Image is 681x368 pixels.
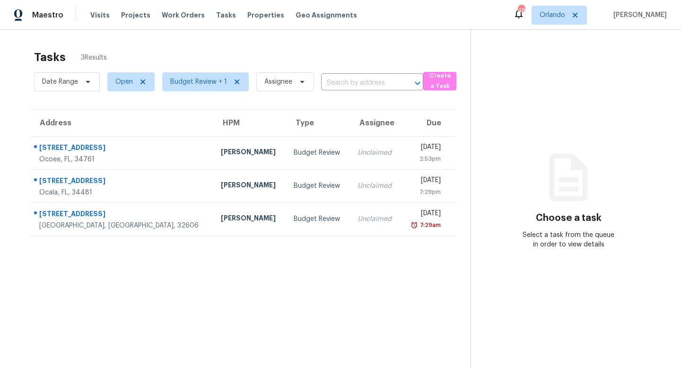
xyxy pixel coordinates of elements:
[540,10,565,20] span: Orlando
[409,175,441,187] div: [DATE]
[170,77,227,87] span: Budget Review + 1
[418,220,441,230] div: 7:29am
[294,214,342,224] div: Budget Review
[221,180,279,192] div: [PERSON_NAME]
[221,147,279,159] div: [PERSON_NAME]
[321,76,397,90] input: Search by address
[39,155,206,164] div: Ocoee, FL, 34761
[294,148,342,158] div: Budget Review
[411,77,424,90] button: Open
[536,213,602,223] h3: Choose a task
[115,77,133,87] span: Open
[162,10,205,20] span: Work Orders
[247,10,284,20] span: Properties
[81,53,107,62] span: 3 Results
[30,110,213,136] th: Address
[409,142,441,154] div: [DATE]
[39,221,206,230] div: [GEOGRAPHIC_DATA], [GEOGRAPHIC_DATA], 32606
[409,154,441,164] div: 2:53pm
[32,10,63,20] span: Maestro
[428,70,452,92] span: Create a Task
[410,220,418,230] img: Overdue Alarm Icon
[409,209,441,220] div: [DATE]
[39,176,206,188] div: [STREET_ADDRESS]
[294,181,342,191] div: Budget Review
[423,72,456,90] button: Create a Task
[610,10,667,20] span: [PERSON_NAME]
[350,110,401,136] th: Assignee
[358,148,393,158] div: Unclaimed
[264,77,292,87] span: Assignee
[409,187,441,197] div: 7:29pm
[518,6,524,15] div: 48
[121,10,150,20] span: Projects
[221,213,279,225] div: [PERSON_NAME]
[358,181,393,191] div: Unclaimed
[216,12,236,18] span: Tasks
[286,110,350,136] th: Type
[520,230,617,249] div: Select a task from the queue in order to view details
[90,10,110,20] span: Visits
[358,214,393,224] div: Unclaimed
[39,143,206,155] div: [STREET_ADDRESS]
[401,110,455,136] th: Due
[34,53,66,62] h2: Tasks
[39,209,206,221] div: [STREET_ADDRESS]
[213,110,286,136] th: HPM
[39,188,206,197] div: Ocala, FL, 34481
[296,10,357,20] span: Geo Assignments
[42,77,78,87] span: Date Range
